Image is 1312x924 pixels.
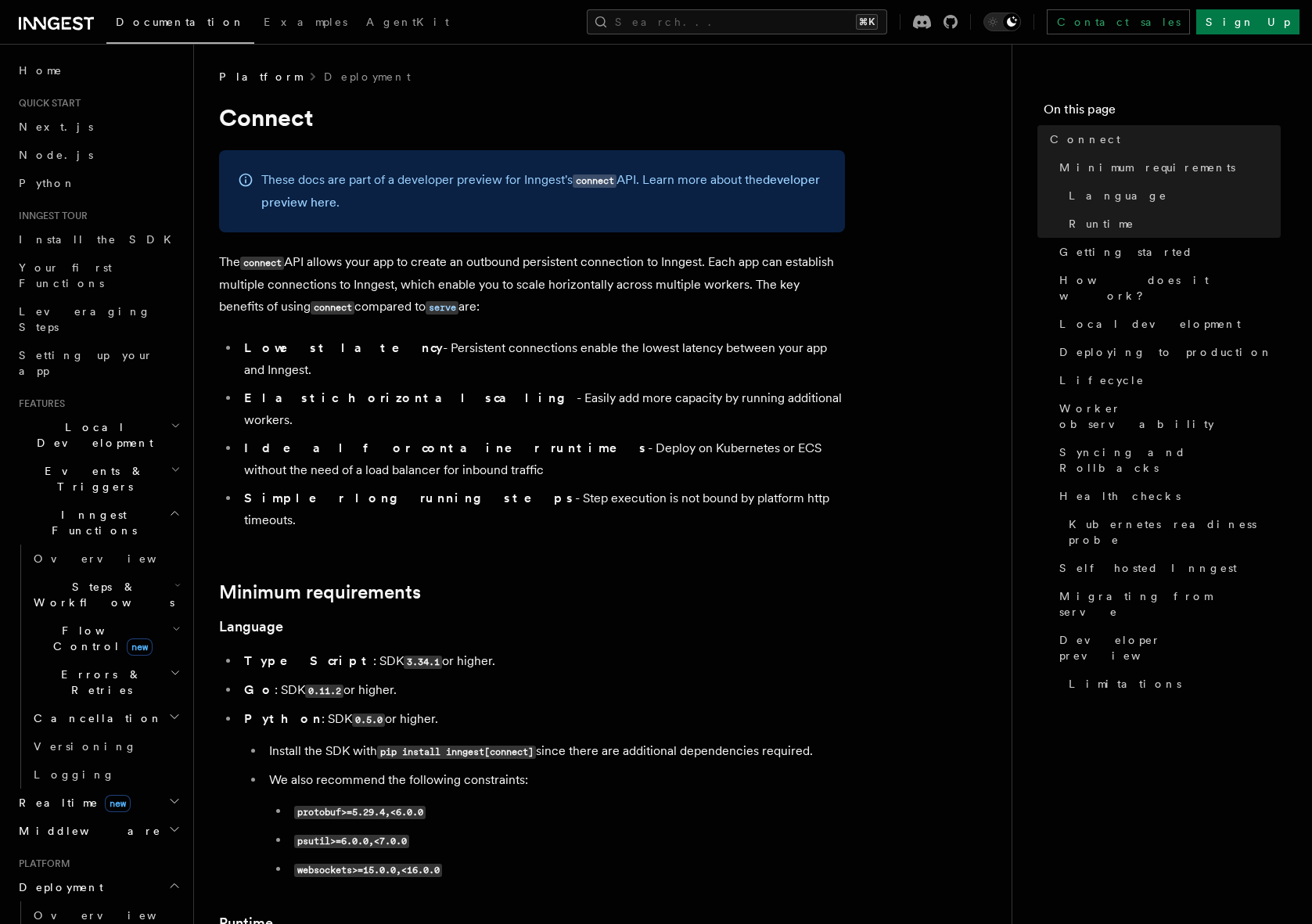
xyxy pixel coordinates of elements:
[264,769,845,881] li: We also recommend the following constraints:
[27,545,184,573] a: Overview
[239,487,845,531] li: - Step execution is not bound by platform http timeouts.
[219,616,283,638] a: Language
[244,711,322,726] strong: Python
[1044,100,1281,125] h4: On this page
[127,638,153,656] span: new
[13,341,184,385] a: Setting up your app
[13,817,184,845] button: Middleware
[404,656,442,669] code: 3.34.1
[1050,131,1120,147] span: Connect
[1059,401,1281,432] span: Worker observability
[587,9,887,34] button: Search...⌘K
[13,225,184,253] a: Install the SDK
[240,257,284,270] code: connect
[239,337,845,381] li: - Persistent connections enable the lowest latency between your app and Inngest.
[1062,182,1281,210] a: Language
[1062,510,1281,554] a: Kubernetes readiness probe
[244,682,275,697] strong: Go
[19,149,93,161] span: Node.js
[13,253,184,297] a: Your first Functions
[305,685,343,698] code: 0.11.2
[1053,338,1281,366] a: Deploying to production
[219,251,845,318] p: The API allows your app to create an outbound persistent connection to Inngest. Each app can esta...
[1059,316,1241,332] span: Local development
[13,56,184,84] a: Home
[1059,488,1181,504] span: Health checks
[34,909,195,922] span: Overview
[1053,238,1281,266] a: Getting started
[239,437,845,481] li: - Deploy on Kubernetes or ECS without the need of a load balancer for inbound traffic
[27,760,184,789] a: Logging
[1059,560,1237,576] span: Self hosted Inngest
[13,297,184,341] a: Leveraging Steps
[1059,632,1281,663] span: Developer preview
[366,16,449,28] span: AgentKit
[13,463,171,494] span: Events & Triggers
[13,823,161,839] span: Middleware
[1053,554,1281,582] a: Self hosted Inngest
[1069,676,1181,692] span: Limitations
[426,301,458,315] code: serve
[13,169,184,197] a: Python
[1059,160,1235,175] span: Minimum requirements
[239,387,845,431] li: - Easily add more capacity by running additional workers.
[19,261,112,289] span: Your first Functions
[13,501,184,545] button: Inngest Functions
[27,617,184,660] button: Flow Controlnew
[1069,188,1167,203] span: Language
[244,440,648,455] strong: Ideal for container runtimes
[1059,344,1273,360] span: Deploying to production
[219,69,302,84] span: Platform
[13,507,169,538] span: Inngest Functions
[311,301,354,315] code: connect
[856,14,878,30] kbd: ⌘K
[116,16,245,28] span: Documentation
[219,581,421,603] a: Minimum requirements
[219,103,845,131] h1: Connect
[244,491,575,505] strong: Simpler long running steps
[264,16,347,28] span: Examples
[13,545,184,789] div: Inngest Functions
[239,650,845,673] li: : SDK or higher.
[261,169,826,214] p: These docs are part of a developer preview for Inngest's API. Learn more about the .
[294,806,426,819] code: protobuf>=5.29.4,<6.0.0
[264,740,845,763] li: Install the SDK with since there are additional dependencies required.
[19,120,93,133] span: Next.js
[1047,9,1190,34] a: Contact sales
[244,390,577,405] strong: Elastic horizontal scaling
[13,789,184,817] button: Realtimenew
[13,457,184,501] button: Events & Triggers
[1062,670,1281,698] a: Limitations
[573,174,616,188] code: connect
[1053,310,1281,338] a: Local development
[1053,153,1281,182] a: Minimum requirements
[244,653,373,668] strong: TypeScript
[1053,266,1281,310] a: How does it work?
[13,113,184,141] a: Next.js
[1059,588,1281,620] span: Migrating from serve
[239,708,845,881] li: : SDK or higher.
[357,5,458,42] a: AgentKit
[105,795,131,812] span: new
[1053,626,1281,670] a: Developer preview
[27,579,174,610] span: Steps & Workflows
[13,210,88,222] span: Inngest tour
[426,299,458,314] a: serve
[19,177,76,189] span: Python
[27,667,170,698] span: Errors & Retries
[1053,482,1281,510] a: Health checks
[27,710,163,726] span: Cancellation
[294,864,442,877] code: websockets>=15.0.0,<16.0.0
[983,13,1021,31] button: Toggle dark mode
[324,69,411,84] a: Deployment
[1053,366,1281,394] a: Lifecycle
[1053,438,1281,482] a: Syncing and Rollbacks
[1044,125,1281,153] a: Connect
[19,305,151,333] span: Leveraging Steps
[19,349,153,377] span: Setting up your app
[1059,244,1193,260] span: Getting started
[27,732,184,760] a: Versioning
[34,740,137,753] span: Versioning
[13,873,184,901] button: Deployment
[13,141,184,169] a: Node.js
